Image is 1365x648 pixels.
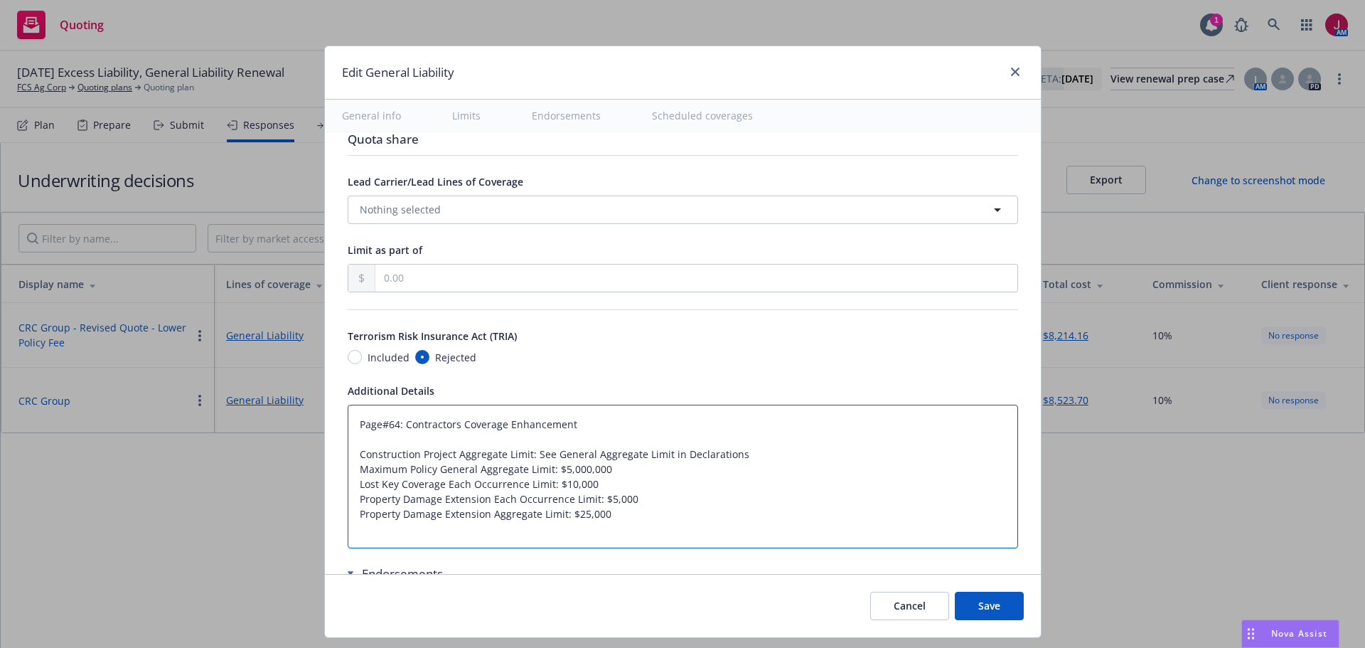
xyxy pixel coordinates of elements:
button: Limits [435,100,498,132]
span: Nothing selected [360,202,441,217]
div: Endorsements [348,565,1013,583]
input: Rejected [415,350,429,364]
textarea: Page#64: Contractors Coverage Enhancement Construction Project Aggregate Limit: See General Aggre... [348,405,1018,548]
span: Terrorism Risk Insurance Act (TRIA) [348,329,517,343]
button: General info [325,100,418,132]
a: close [1007,63,1024,80]
h1: Edit General Liability [342,63,454,82]
button: Nothing selected [348,196,1018,224]
div: Drag to move [1242,620,1260,647]
span: Additional Details [348,384,434,398]
button: Scheduled coverages [635,100,770,132]
div: Quota share [348,130,1018,149]
input: 0.00 [375,265,1017,292]
span: Nova Assist [1271,627,1327,639]
button: Save [955,592,1024,620]
button: Endorsements [515,100,618,132]
button: Cancel [870,592,949,620]
span: Included [368,350,409,365]
button: Nova Assist [1241,620,1339,648]
span: Rejected [435,350,476,365]
span: Lead Carrier/Lead Lines of Coverage [348,175,523,188]
span: Limit as part of [348,243,422,257]
input: Included [348,350,362,364]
